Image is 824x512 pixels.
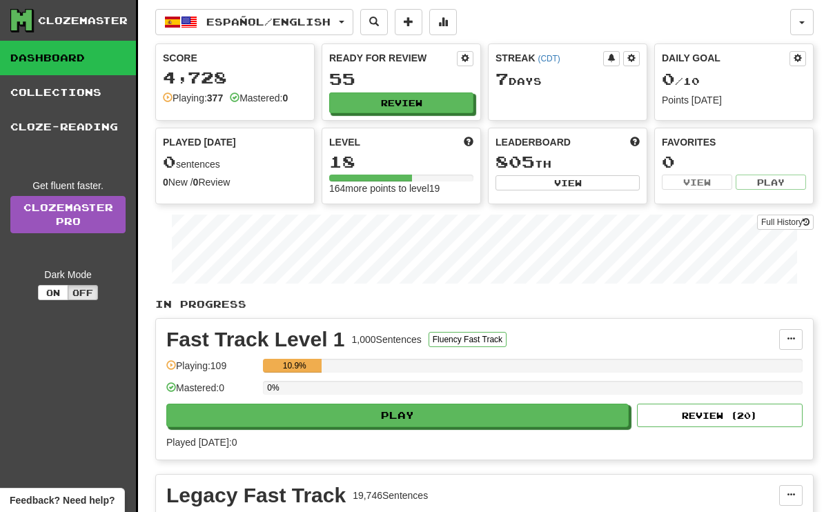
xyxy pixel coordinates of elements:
div: 55 [329,70,473,88]
div: Playing: [163,91,223,105]
span: / 10 [662,75,700,87]
div: Ready for Review [329,51,457,65]
button: Add sentence to collection [395,9,422,35]
div: Mastered: 0 [166,381,256,404]
button: View [662,175,732,190]
div: Mastered: [230,91,288,105]
div: Clozemaster [38,14,128,28]
div: sentences [163,153,307,171]
span: Played [DATE] [163,135,236,149]
div: Day s [496,70,640,88]
button: Search sentences [360,9,388,35]
div: Favorites [662,135,806,149]
div: Score [163,51,307,65]
a: (CDT) [538,54,560,63]
button: View [496,175,640,190]
strong: 0 [163,177,168,188]
div: New / Review [163,175,307,189]
button: On [38,285,68,300]
span: This week in points, UTC [630,135,640,149]
div: Get fluent faster. [10,179,126,193]
span: Español / English [206,16,331,28]
strong: 0 [193,177,199,188]
div: 4,728 [163,69,307,86]
button: Off [68,285,98,300]
span: Level [329,135,360,149]
div: 19,746 Sentences [353,489,428,502]
div: Fast Track Level 1 [166,329,345,350]
button: Español/English [155,9,353,35]
span: Leaderboard [496,135,571,149]
button: Review [329,92,473,113]
span: 0 [163,152,176,171]
span: 0 [662,69,675,88]
button: Fluency Fast Track [429,332,507,347]
div: Playing: 109 [166,359,256,382]
span: Played [DATE]: 0 [166,437,237,448]
div: Points [DATE] [662,93,806,107]
div: 1,000 Sentences [352,333,422,346]
button: Review (20) [637,404,803,427]
div: Daily Goal [662,51,789,66]
div: 18 [329,153,473,170]
button: Play [166,404,629,427]
button: More stats [429,9,457,35]
button: Play [736,175,806,190]
div: Dark Mode [10,268,126,282]
div: th [496,153,640,171]
div: 10.9% [267,359,322,373]
p: In Progress [155,297,814,311]
span: Open feedback widget [10,493,115,507]
div: Streak [496,51,603,65]
a: ClozemasterPro [10,196,126,233]
div: 0 [662,153,806,170]
span: Score more points to level up [464,135,473,149]
strong: 0 [282,92,288,104]
div: Legacy Fast Track [166,485,346,506]
span: 805 [496,152,535,171]
span: 7 [496,69,509,88]
button: Full History [757,215,814,230]
div: 164 more points to level 19 [329,181,473,195]
strong: 377 [207,92,223,104]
